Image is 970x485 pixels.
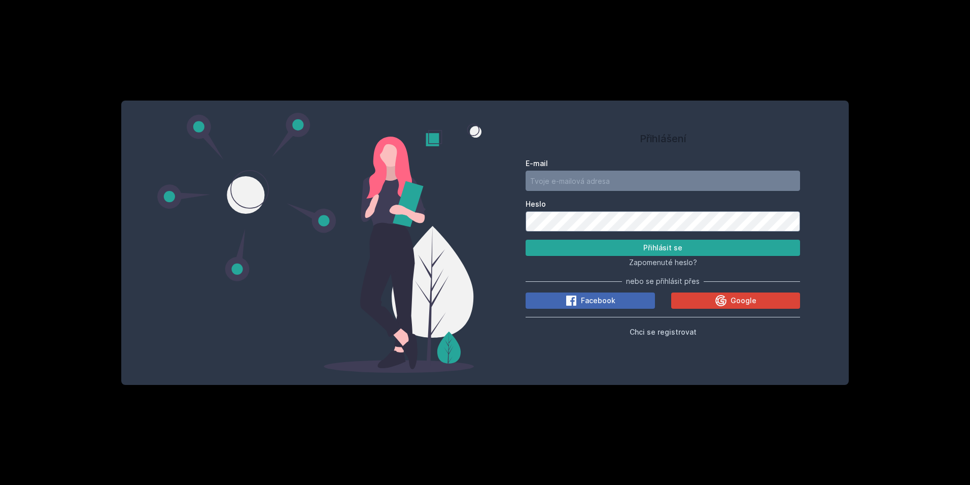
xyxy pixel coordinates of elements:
[526,131,800,146] h1: Přihlášení
[629,258,697,267] span: Zapomenuté heslo?
[526,293,655,309] button: Facebook
[581,296,615,306] span: Facebook
[526,158,800,169] label: E-mail
[526,171,800,191] input: Tvoje e-mailová adresa
[630,328,697,336] span: Chci se registrovat
[731,296,756,306] span: Google
[626,276,700,286] span: nebo se přihlásit přes
[526,199,800,209] label: Heslo
[526,240,800,256] button: Přihlásit se
[671,293,801,309] button: Google
[630,326,697,338] button: Chci se registrovat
